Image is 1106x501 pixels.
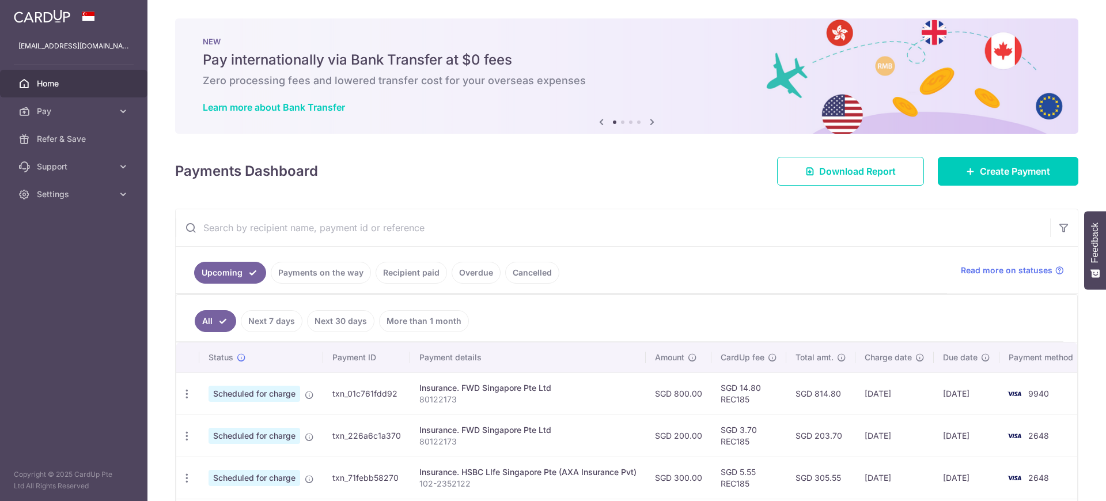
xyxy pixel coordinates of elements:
td: SGD 3.70 REC185 [711,415,786,457]
td: SGD 200.00 [646,415,711,457]
h4: Payments Dashboard [175,161,318,182]
th: Payment details [410,342,646,372]
span: Status [209,352,233,363]
h6: Zero processing fees and lowered transfer cost for your overseas expenses [203,74,1051,88]
img: Bank Card [1003,471,1026,485]
a: More than 1 month [379,310,469,332]
th: Payment method [999,342,1087,372]
img: Bank Card [1003,429,1026,443]
td: txn_226a6c1a370 [323,415,410,457]
span: Due date [943,352,978,363]
td: [DATE] [855,415,934,457]
td: [DATE] [855,457,934,499]
td: SGD 305.55 [786,457,855,499]
input: Search by recipient name, payment id or reference [176,209,1050,246]
img: Bank Card [1003,387,1026,401]
td: SGD 300.00 [646,457,711,499]
p: 80122173 [419,436,637,447]
p: [EMAIL_ADDRESS][DOMAIN_NAME] [18,40,129,52]
a: Payments on the way [271,262,371,284]
a: Read more on statuses [961,265,1064,276]
td: SGD 5.55 REC185 [711,457,786,499]
img: CardUp [14,9,70,23]
p: NEW [203,37,1051,46]
a: Learn more about Bank Transfer [203,101,345,113]
td: txn_01c761fdd92 [323,372,410,415]
td: SGD 814.80 [786,372,855,415]
span: Scheduled for charge [209,470,300,486]
td: SGD 800.00 [646,372,711,415]
td: [DATE] [934,457,999,499]
span: Create Payment [980,164,1050,178]
span: Pay [37,106,113,117]
td: [DATE] [855,372,934,415]
td: [DATE] [934,372,999,415]
div: Insurance. FWD Singapore Pte Ltd [419,424,637,436]
span: CardUp fee [721,352,764,363]
span: 2648 [1028,473,1049,483]
td: SGD 14.80 REC185 [711,372,786,415]
button: Feedback - Show survey [1084,211,1106,289]
a: Upcoming [194,262,266,284]
td: SGD 203.70 [786,415,855,457]
span: Refer & Save [37,133,113,145]
span: Total amt. [796,352,834,363]
span: Support [37,161,113,172]
a: Next 30 days [307,310,374,332]
a: All [195,310,236,332]
span: Feedback [1090,223,1100,263]
img: Bank transfer banner [175,18,1078,134]
span: 2648 [1028,431,1049,440]
th: Payment ID [323,342,410,372]
a: Next 7 days [241,310,302,332]
a: Recipient paid [376,262,447,284]
div: Insurance. HSBC LIfe Singapore Pte (AXA Insurance Pvt) [419,466,637,478]
p: 102-2352122 [419,478,637,489]
span: Amount [655,352,684,363]
a: Overdue [452,262,501,284]
span: Download Report [819,164,896,178]
span: Read more on statuses [961,265,1052,276]
a: Create Payment [938,157,1078,186]
a: Cancelled [505,262,559,284]
span: Settings [37,189,113,200]
span: Home [37,78,113,89]
div: Insurance. FWD Singapore Pte Ltd [419,382,637,394]
p: 80122173 [419,394,637,405]
td: [DATE] [934,415,999,457]
span: 9940 [1028,389,1049,398]
td: txn_71febb58270 [323,457,410,499]
h5: Pay internationally via Bank Transfer at $0 fees [203,51,1051,69]
span: Scheduled for charge [209,428,300,444]
a: Download Report [777,157,924,186]
span: Charge date [865,352,912,363]
span: Scheduled for charge [209,386,300,402]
